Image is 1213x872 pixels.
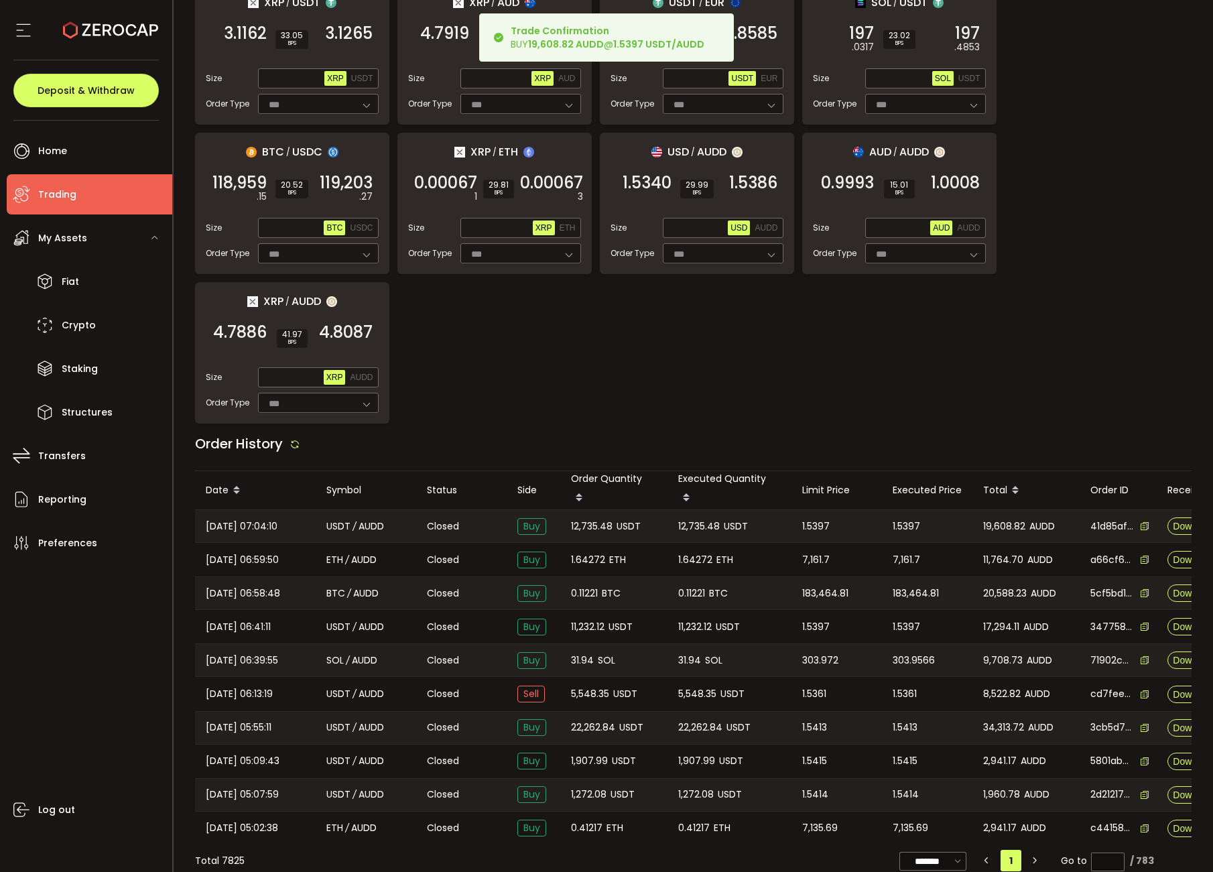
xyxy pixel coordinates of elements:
[729,176,777,190] span: 1.5386
[709,586,728,601] span: BTC
[560,471,667,509] div: Order Quantity
[678,653,701,668] span: 31.94
[1027,653,1052,668] span: AUDD
[691,146,695,158] em: /
[517,753,546,769] span: Buy
[1031,586,1056,601] span: AUDD
[932,71,954,86] button: SOL
[571,686,609,702] span: 5,548.35
[972,479,1080,502] div: Total
[347,586,351,601] em: /
[821,176,874,190] span: 0.9993
[678,720,722,735] span: 22,262.84
[206,247,249,259] span: Order Type
[612,753,636,769] span: USDT
[454,147,465,158] img: xrp_portfolio.png
[206,753,279,769] span: [DATE] 05:09:43
[281,32,303,40] span: 33.05
[347,221,375,235] button: USDC
[517,686,545,702] span: Sell
[1090,687,1133,701] span: cd7fee8b-8e4e-4f3e-8cc7-9472c0c7793b
[320,176,373,190] span: 119,203
[427,620,459,634] span: Closed
[292,293,321,310] span: AUDD
[571,586,598,601] span: 0.11221
[557,221,578,235] button: ETH
[326,223,342,233] span: BTC
[716,552,733,568] span: ETH
[326,720,350,735] span: USDT
[427,519,459,534] span: Closed
[351,552,377,568] span: AUDD
[613,38,704,51] b: 1.5397 USDT/AUDD
[893,586,939,601] span: 183,464.81
[326,519,350,534] span: USDT
[813,72,829,84] span: Size
[558,74,575,83] span: AUD
[414,176,477,190] span: 0.00067
[359,519,384,534] span: AUDD
[667,471,791,509] div: Executed Quantity
[802,753,827,769] span: 1.5415
[1023,619,1049,635] span: AUDD
[726,720,751,735] span: USDT
[427,687,459,701] span: Closed
[517,552,546,568] span: Buy
[38,229,87,248] span: My Assets
[511,24,704,51] div: BUY @
[326,653,344,668] span: SOL
[359,190,373,204] em: .27
[813,247,856,259] span: Order Type
[724,519,748,534] span: USDT
[617,519,641,534] span: USDT
[206,686,273,702] span: [DATE] 06:13:19
[531,71,554,86] button: XRP
[427,586,459,601] span: Closed
[678,519,720,534] span: 12,735.48
[1090,653,1133,668] span: 71902c02-833b-4a38-807c-d00a098e111f
[1055,727,1213,872] div: Chat Widget
[38,534,97,553] span: Preferences
[281,40,303,48] i: BPS
[195,434,283,453] span: Order History
[705,653,722,668] span: SOL
[359,619,384,635] span: AUDD
[1090,721,1133,735] span: 3cb5d7da-ab1b-46c0-a10c-50f7d263d638
[38,141,67,161] span: Home
[889,189,909,197] i: BPS
[730,223,747,233] span: USD
[206,653,278,668] span: [DATE] 06:39:55
[758,71,780,86] button: EUR
[408,72,424,84] span: Size
[697,143,726,160] span: AUDD
[246,147,257,158] img: btc_portfolio.svg
[571,552,605,568] span: 1.64272
[930,221,952,235] button: AUD
[353,519,357,534] em: /
[802,586,848,601] span: 183,464.81
[517,652,546,669] span: Buy
[206,787,279,802] span: [DATE] 05:07:59
[474,190,477,204] em: 1
[346,653,350,668] em: /
[731,74,753,83] span: USDT
[206,397,249,409] span: Order Type
[408,247,452,259] span: Order Type
[889,32,910,40] span: 23.02
[292,143,322,160] span: USDC
[958,74,980,83] span: USDT
[533,221,555,235] button: XRP
[38,185,76,204] span: Trading
[1080,483,1157,498] div: Order ID
[328,147,338,158] img: usdc_portfolio.svg
[1021,753,1046,769] span: AUDD
[802,552,830,568] span: 7,161.7
[933,223,950,233] span: AUD
[286,146,290,158] em: /
[427,754,459,768] span: Closed
[571,519,613,534] span: 12,735.48
[609,552,626,568] span: ETH
[893,720,917,735] span: 1.5413
[535,223,552,233] span: XRP
[353,720,357,735] em: /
